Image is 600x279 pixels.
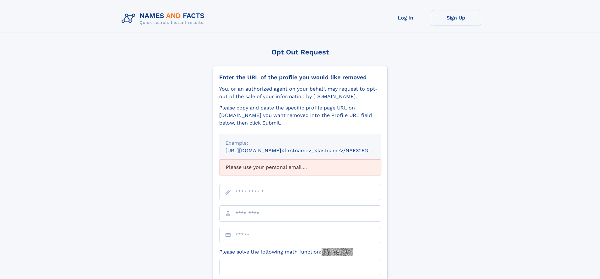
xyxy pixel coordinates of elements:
small: [URL][DOMAIN_NAME]<firstname>_<lastname>/NAF325G-xxxxxxxx [226,148,393,153]
div: Example: [226,139,375,147]
a: Sign Up [431,10,481,25]
label: Please solve the following math function: [219,248,353,256]
img: Logo Names and Facts [119,10,210,27]
div: You, or an authorized agent on your behalf, may request to opt-out of the sale of your informatio... [219,85,381,100]
div: Please copy and paste the specific profile page URL on [DOMAIN_NAME] you want removed into the Pr... [219,104,381,127]
a: Log In [380,10,431,25]
div: Enter the URL of the profile you would like removed [219,74,381,81]
div: Please use your personal email ... [219,159,381,175]
div: Opt Out Request [213,48,388,56]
